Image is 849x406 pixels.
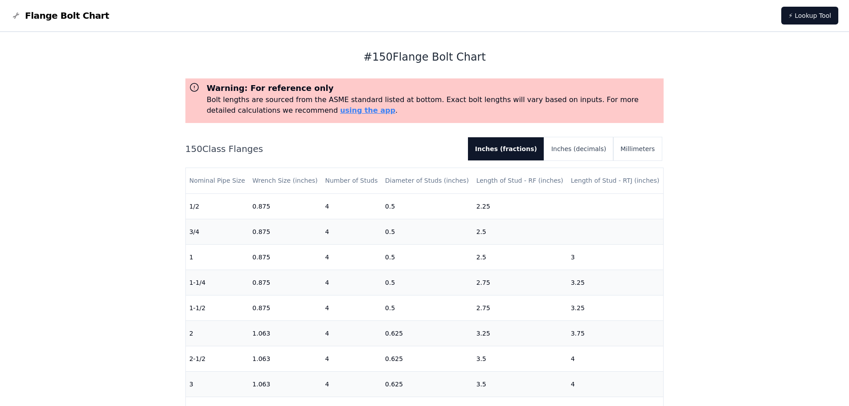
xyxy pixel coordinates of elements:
[249,193,321,219] td: 0.875
[381,168,473,193] th: Diameter of Studs (inches)
[381,244,473,270] td: 0.5
[567,320,664,346] td: 3.75
[249,270,321,295] td: 0.875
[473,371,567,397] td: 3.5
[249,219,321,244] td: 0.875
[321,371,381,397] td: 4
[249,346,321,371] td: 1.063
[11,10,21,21] img: Flange Bolt Chart Logo
[186,295,249,320] td: 1-1/2
[186,193,249,219] td: 1/2
[567,371,664,397] td: 4
[185,50,664,64] h1: # 150 Flange Bolt Chart
[381,371,473,397] td: 0.625
[473,346,567,371] td: 3.5
[186,244,249,270] td: 1
[185,143,461,155] h2: 150 Class Flanges
[340,106,395,115] a: using the app
[567,168,664,193] th: Length of Stud - RTJ (inches)
[249,320,321,346] td: 1.063
[567,346,664,371] td: 4
[473,219,567,244] td: 2.5
[381,346,473,371] td: 0.625
[381,320,473,346] td: 0.625
[321,346,381,371] td: 4
[473,168,567,193] th: Length of Stud - RF (inches)
[321,295,381,320] td: 4
[186,371,249,397] td: 3
[473,244,567,270] td: 2.5
[249,295,321,320] td: 0.875
[25,9,109,22] span: Flange Bolt Chart
[321,244,381,270] td: 4
[186,270,249,295] td: 1-1/4
[207,94,660,116] p: Bolt lengths are sourced from the ASME standard listed at bottom. Exact bolt lengths will vary ba...
[473,193,567,219] td: 2.25
[186,346,249,371] td: 2-1/2
[468,137,544,160] button: Inches (fractions)
[249,168,321,193] th: Wrench Size (inches)
[567,270,664,295] td: 3.25
[781,7,838,25] a: ⚡ Lookup Tool
[249,244,321,270] td: 0.875
[11,9,109,22] a: Flange Bolt Chart LogoFlange Bolt Chart
[381,270,473,295] td: 0.5
[207,82,660,94] h3: Warning: For reference only
[321,219,381,244] td: 4
[381,193,473,219] td: 0.5
[249,371,321,397] td: 1.063
[473,270,567,295] td: 2.75
[567,244,664,270] td: 3
[321,193,381,219] td: 4
[473,320,567,346] td: 3.25
[613,137,662,160] button: Millimeters
[321,270,381,295] td: 4
[186,320,249,346] td: 2
[381,219,473,244] td: 0.5
[473,295,567,320] td: 2.75
[381,295,473,320] td: 0.5
[186,168,249,193] th: Nominal Pipe Size
[544,137,613,160] button: Inches (decimals)
[567,295,664,320] td: 3.25
[321,168,381,193] th: Number of Studs
[186,219,249,244] td: 3/4
[321,320,381,346] td: 4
